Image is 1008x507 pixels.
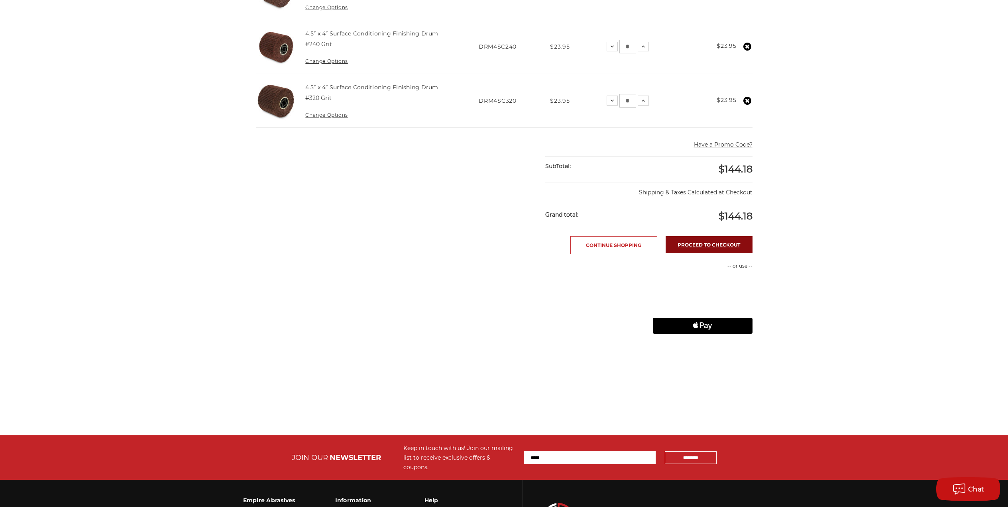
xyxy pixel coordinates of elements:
a: Change Options [305,58,348,64]
span: NEWSLETTER [330,453,381,462]
img: 4.5” x 4” Surface Conditioning Finishing Drum [256,81,296,121]
dd: #320 Grit [305,94,332,102]
iframe: PayPal-paylater [653,298,753,314]
a: Proceed to checkout [666,236,753,253]
span: $23.95 [550,97,570,104]
strong: Grand total: [545,211,578,218]
strong: $23.95 [717,96,736,104]
span: DRM4SC240 [479,43,517,50]
span: JOIN OUR [292,453,328,462]
input: 4.5” x 4” Surface Conditioning Finishing Drum Quantity: [619,94,636,108]
span: $144.18 [719,163,753,175]
dd: #240 Grit [305,40,332,49]
div: SubTotal: [545,157,649,176]
strong: $23.95 [717,42,736,49]
input: 4.5” x 4” Surface Conditioning Finishing Drum Quantity: [619,40,636,53]
button: Have a Promo Code? [694,141,753,149]
img: 4.5” x 4” Surface Conditioning Finishing Drum [256,27,296,67]
span: $144.18 [719,210,753,222]
a: Change Options [305,4,348,10]
iframe: PayPal-paypal [653,278,753,294]
div: Keep in touch with us! Join our mailing list to receive exclusive offers & coupons. [403,443,516,472]
p: -- or use -- [653,262,753,270]
p: Shipping & Taxes Calculated at Checkout [545,182,752,197]
a: 4.5” x 4” Surface Conditioning Finishing Drum [305,30,438,37]
span: $23.95 [550,43,570,50]
button: Chat [936,477,1000,501]
a: Continue Shopping [570,236,657,254]
a: Change Options [305,112,348,118]
span: Chat [968,485,984,493]
span: DRM4SC320 [479,97,516,104]
a: 4.5” x 4” Surface Conditioning Finishing Drum [305,84,438,91]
